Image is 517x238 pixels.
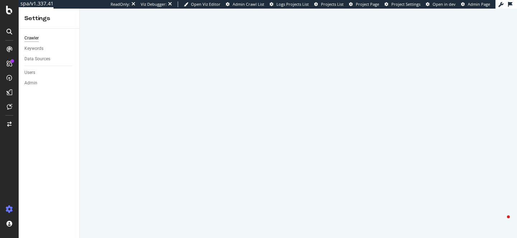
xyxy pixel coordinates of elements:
[468,1,490,7] span: Admin Page
[24,55,50,63] div: Data Sources
[141,1,167,7] div: Viz Debugger:
[226,1,264,7] a: Admin Crawl List
[111,1,130,7] div: ReadOnly:
[24,69,74,76] a: Users
[426,1,456,7] a: Open in dev
[276,1,309,7] span: Logs Projects List
[24,45,43,52] div: Keywords
[391,1,420,7] span: Project Settings
[233,1,264,7] span: Admin Crawl List
[314,1,344,7] a: Projects List
[461,1,490,7] a: Admin Page
[24,69,35,76] div: Users
[24,45,74,52] a: Keywords
[270,1,309,7] a: Logs Projects List
[24,34,39,42] div: Crawler
[24,79,74,87] a: Admin
[184,1,220,7] a: Open Viz Editor
[191,1,220,7] span: Open Viz Editor
[356,1,379,7] span: Project Page
[385,1,420,7] a: Project Settings
[433,1,456,7] span: Open in dev
[321,1,344,7] span: Projects List
[493,214,510,231] iframe: Intercom live chat
[24,34,74,42] a: Crawler
[24,14,74,23] div: Settings
[24,79,37,87] div: Admin
[349,1,379,7] a: Project Page
[24,55,74,63] a: Data Sources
